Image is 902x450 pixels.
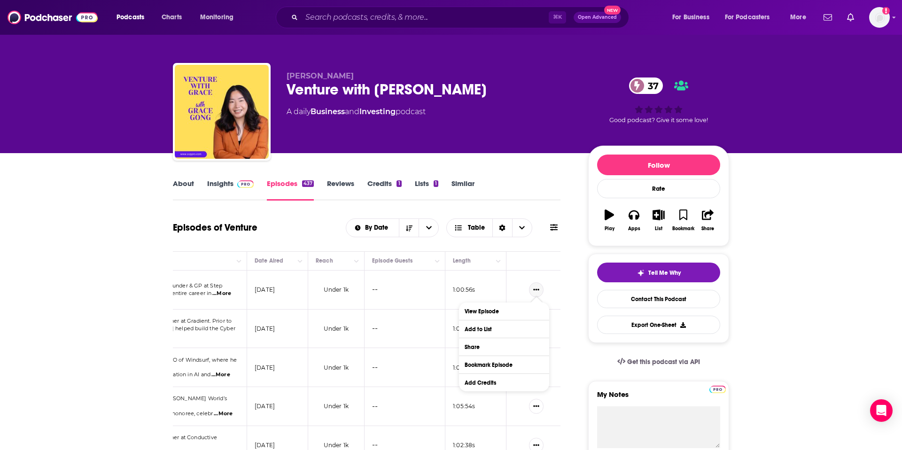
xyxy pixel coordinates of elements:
p: 1:02:38 s [453,441,475,449]
a: Investing [359,107,396,116]
button: Add to List [459,320,549,338]
div: A daily podcast [287,106,426,117]
img: Podchaser - Follow, Share and Rate Podcasts [8,8,98,26]
div: Episode Guests [372,255,412,266]
span: ...More [214,410,233,418]
span: Good podcast? Give it some love! [609,116,708,124]
div: 437 [302,180,314,187]
span: ⌘ K [549,11,566,23]
button: Share [696,203,720,237]
button: tell me why sparkleTell Me Why [597,263,720,282]
a: Pro website [709,384,726,393]
span: Table [468,225,485,231]
a: Similar [451,179,474,201]
p: [DATE] [255,402,275,410]
div: Reach [316,255,333,266]
button: open menu [110,10,156,25]
span: Podcasts [117,11,144,24]
button: Bookmark Episode [459,356,549,373]
label: My Notes [597,390,720,406]
button: open menu [419,219,438,237]
h2: Choose List sort [346,218,439,237]
button: Column Actions [295,256,306,267]
a: Charts [156,10,187,25]
td: -- [365,387,445,426]
button: open menu [719,10,784,25]
button: Follow [597,155,720,175]
a: Show notifications dropdown [820,9,836,25]
span: Logged in as kgolds [869,7,890,28]
span: Charts [162,11,182,24]
input: Search podcasts, credits, & more... [302,10,549,25]
span: Get this podcast via API [627,358,700,366]
button: Play [597,203,622,237]
a: Credits1 [367,179,401,201]
h2: Choose View [446,218,532,237]
div: 37Good podcast? Give it some love! [588,71,729,130]
a: About [173,179,194,201]
button: Show profile menu [869,7,890,28]
span: More [790,11,806,24]
a: Lists1 [415,179,438,201]
td: -- [365,310,445,349]
button: Export One-Sheet [597,316,720,334]
div: Sort Direction [492,219,512,237]
img: User Profile [869,7,890,28]
a: 37 [629,78,663,94]
div: 1 [434,180,438,187]
a: Contact This Podcast [597,290,720,308]
td: -- [365,271,445,310]
button: Add Credits [459,374,549,391]
button: Column Actions [233,256,245,267]
div: List [655,226,662,232]
button: Column Actions [432,256,443,267]
p: [DATE] [255,325,275,333]
p: 1:02:53 s [453,325,474,333]
a: Reviews [327,179,354,201]
button: open menu [194,10,246,25]
a: Business [311,107,345,116]
button: open menu [784,10,818,25]
span: Under 1k [324,325,349,332]
span: [PERSON_NAME] [287,71,354,80]
span: Under 1k [324,442,349,449]
span: 37 [638,78,663,94]
svg: Add a profile image [882,7,890,15]
span: ...More [211,371,230,379]
div: Apps [628,226,640,232]
span: New [604,6,621,15]
span: For Podcasters [725,11,770,24]
div: Date Aired [255,255,283,266]
div: Length [453,255,471,266]
span: By Date [365,225,391,231]
span: Under 1k [324,403,349,410]
img: Podchaser Pro [709,386,726,393]
button: open menu [346,225,399,231]
a: Show notifications dropdown [843,9,858,25]
span: For Business [672,11,709,24]
button: Show More Button [529,282,544,297]
button: List [646,203,671,237]
div: Play [605,226,614,232]
span: ...More [212,290,231,297]
button: Apps [622,203,646,237]
a: Get this podcast via API [610,350,708,373]
div: 1 [397,180,401,187]
div: Rate [597,179,720,198]
button: Column Actions [493,256,504,267]
button: Open AdvancedNew [574,12,621,23]
div: Search podcasts, credits, & more... [285,7,638,28]
span: Under 1k [324,364,349,371]
p: 1:00:41 s [453,364,474,372]
img: tell me why sparkle [637,269,645,277]
div: Open Intercom Messenger [870,399,893,422]
div: Bookmark [672,226,694,232]
img: Venture with Grace [175,65,269,159]
span: [PERSON_NAME] is a [PERSON_NAME] World’s Most Influential [102,395,227,409]
p: 1:05:54 s [453,402,475,410]
a: InsightsPodchaser Pro [207,179,254,201]
button: open menu [666,10,721,25]
button: Column Actions [351,256,362,267]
